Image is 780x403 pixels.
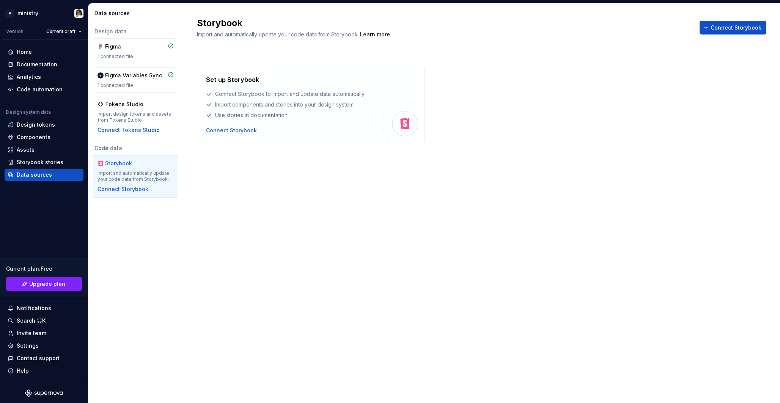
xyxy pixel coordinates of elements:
a: Components [5,131,83,143]
button: Search ⌘K [5,315,83,327]
div: Import components and stories into your design system [206,101,371,108]
button: AministryJessica [2,5,86,21]
div: Storybook stories [17,158,63,166]
div: Use stories in documentation [206,111,371,119]
a: Invite team [5,327,83,339]
div: Version [6,28,24,34]
div: Design tokens [17,121,55,129]
div: Analytics [17,73,41,81]
div: 1 connected file [97,82,174,88]
button: Connect Tokens Studio [97,126,160,134]
div: Documentation [17,61,57,68]
a: Figma1 connected file [93,38,178,64]
a: Code automation [5,83,83,96]
button: Notifications [5,302,83,314]
h2: Storybook [197,17,690,29]
div: Import and automatically update your code data from Storybook. [97,170,174,182]
div: Assets [17,146,35,154]
div: ministry [17,9,38,17]
h4: Set up Storybook [206,75,259,84]
div: Tokens Studio [105,100,143,108]
a: Documentation [5,58,83,71]
div: Settings [17,342,39,350]
span: Connect Storybook [711,24,761,31]
button: Current draft [43,26,85,37]
a: Settings [5,340,83,352]
div: Notifications [17,304,51,312]
div: Figma Variables Sync [105,72,162,79]
div: Connect Storybook to import and update data automatically [206,90,371,98]
a: Home [5,46,83,58]
button: Connect Storybook [700,21,766,34]
span: Upgrade plan [29,280,65,288]
div: Data sources [17,171,52,179]
div: Components [17,133,50,141]
div: Design data [93,28,178,35]
button: Connect Storybook [97,185,148,193]
a: Upgrade plan [6,277,82,291]
a: Analytics [5,71,83,83]
span: Import and automatically update your code data from Storybook. [197,31,359,38]
div: Invite team [17,329,46,337]
div: Data sources [94,9,180,17]
div: A [5,9,14,18]
div: Home [17,48,32,56]
a: Data sources [5,169,83,181]
div: Contact support [17,354,60,362]
a: Figma Variables Sync1 connected file [93,67,178,93]
a: StorybookImport and automatically update your code data from Storybook.Connect Storybook [93,155,178,198]
div: Storybook [105,160,142,167]
img: Jessica [74,9,83,18]
div: Design system data [6,109,51,115]
div: Code automation [17,86,63,93]
span: . [359,32,391,38]
a: Tokens StudioImport design tokens and assets from Tokens StudioConnect Tokens Studio [93,96,178,138]
button: Connect Storybook [206,127,257,134]
span: Current draft [46,28,75,34]
div: 1 connected file [97,53,174,60]
button: Help [5,365,83,377]
a: Learn more [360,31,390,38]
div: Code data [93,144,178,152]
div: Search ⌘K [17,317,46,325]
div: Help [17,367,29,375]
a: Assets [5,144,83,156]
div: Figma [105,43,142,50]
a: Design tokens [5,119,83,131]
svg: Supernova Logo [25,389,63,397]
button: Contact support [5,352,83,364]
div: Current plan : Free [6,265,82,273]
a: Storybook stories [5,156,83,168]
div: Import design tokens and assets from Tokens Studio [97,111,174,123]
